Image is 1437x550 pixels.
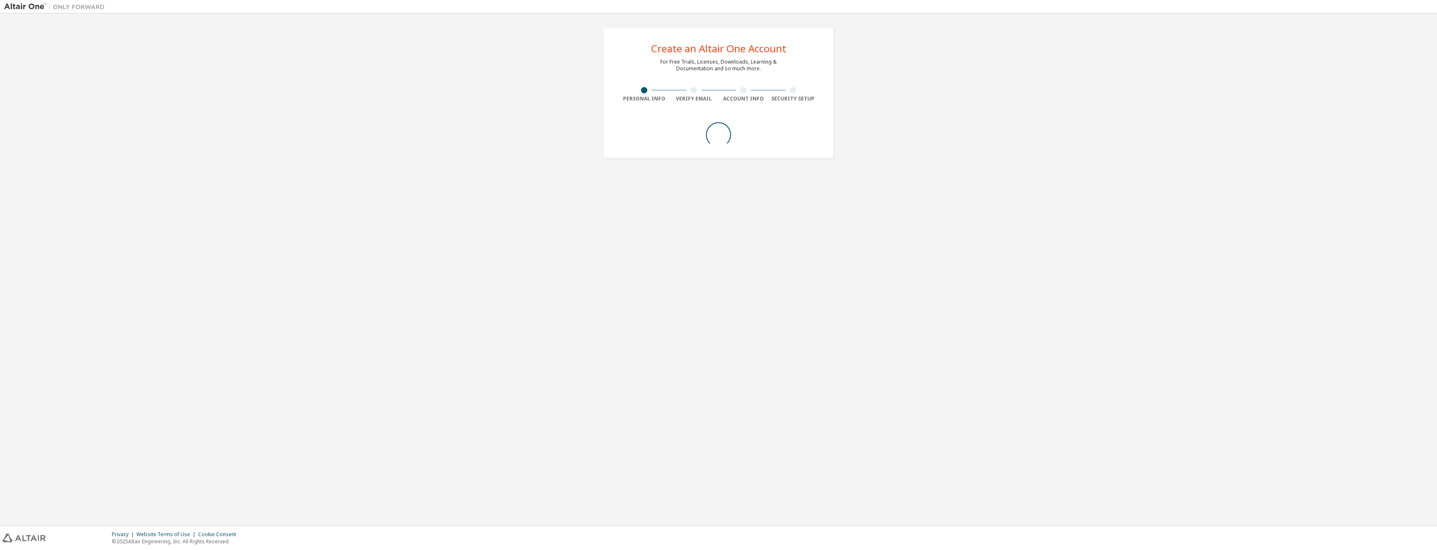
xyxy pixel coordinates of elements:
img: altair_logo.svg [3,534,46,542]
div: Website Terms of Use [136,531,198,538]
div: Personal Info [619,95,669,102]
div: Security Setup [768,95,818,102]
img: Altair One [4,3,109,11]
div: Create an Altair One Account [651,44,786,54]
div: Cookie Consent [198,531,241,538]
div: For Free Trials, Licenses, Downloads, Learning & Documentation and so much more. [660,59,777,72]
div: Privacy [112,531,136,538]
div: Account Info [718,95,768,102]
div: Verify Email [669,95,719,102]
p: © 2025 Altair Engineering, Inc. All Rights Reserved. [112,538,241,545]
